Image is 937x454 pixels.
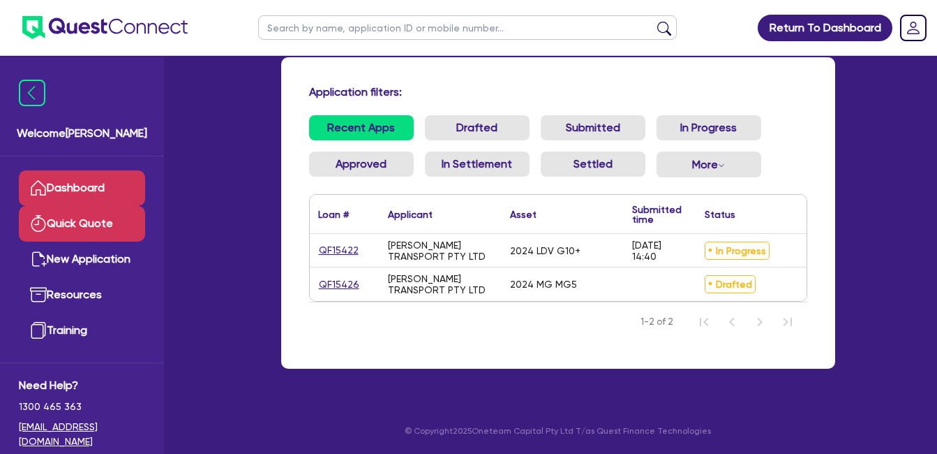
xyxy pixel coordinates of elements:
button: Previous Page [718,308,746,336]
div: Applicant [388,210,433,219]
img: training [30,322,47,339]
span: In Progress [705,242,770,260]
a: QF15422 [318,242,359,258]
span: Welcome [PERSON_NAME] [17,125,147,142]
a: Dashboard [19,170,145,206]
a: In Progress [657,115,761,140]
div: Submitted time [632,205,682,224]
div: [DATE] 14:40 [632,240,688,262]
a: QF15426 [318,277,360,293]
a: Dropdown toggle [895,10,931,46]
a: Quick Quote [19,206,145,242]
a: Settled [541,152,645,177]
h4: Application filters: [309,85,807,98]
a: Recent Apps [309,115,414,140]
span: Drafted [705,275,756,293]
button: Last Page [774,308,802,336]
div: Loan # [318,210,349,219]
div: Status [705,210,735,219]
a: Resources [19,277,145,313]
a: Drafted [425,115,530,140]
span: Need Help? [19,377,145,394]
img: new-application [30,251,47,268]
a: [EMAIL_ADDRESS][DOMAIN_NAME] [19,420,145,449]
button: Dropdown toggle [657,152,761,177]
input: Search by name, application ID or mobile number... [258,15,677,40]
p: © Copyright 2025 Oneteam Capital Pty Ltd T/as Quest Finance Technologies [271,425,845,437]
a: In Settlement [425,152,530,177]
button: Next Page [746,308,774,336]
div: Asset [510,210,537,219]
a: New Application [19,242,145,277]
a: Training [19,313,145,349]
img: quest-connect-logo-blue [22,16,188,39]
div: [PERSON_NAME] TRANSPORT PTY LTD [388,240,493,262]
button: First Page [690,308,718,336]
div: 2024 MG MG5 [510,279,577,290]
div: [PERSON_NAME] TRANSPORT PTY LTD [388,273,493,295]
span: 1-2 of 2 [640,315,673,329]
a: Submitted [541,115,645,140]
img: quick-quote [30,215,47,232]
span: 1300 465 363 [19,400,145,414]
div: 2024 LDV G10+ [510,245,580,256]
a: Approved [309,152,414,177]
img: resources [30,286,47,303]
a: Return To Dashboard [758,15,892,41]
img: icon-menu-close [19,80,45,106]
